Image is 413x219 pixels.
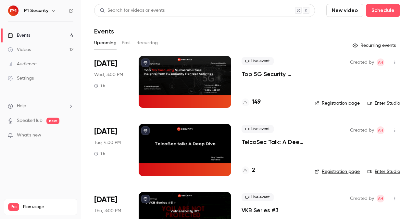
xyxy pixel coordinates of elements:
[8,61,37,67] div: Audience
[8,32,30,39] div: Events
[8,75,34,82] div: Settings
[378,58,383,66] span: AH
[94,38,117,48] button: Upcoming
[350,195,374,202] span: Created by
[94,195,117,205] span: [DATE]
[350,126,374,134] span: Created by
[242,193,274,201] span: Live event
[8,46,31,53] div: Videos
[94,83,105,88] div: 1 h
[94,151,105,156] div: 1 h
[242,166,255,175] a: 2
[94,126,117,137] span: [DATE]
[94,124,128,176] div: Nov 11 Tue, 4:00 PM (Europe/Paris)
[252,98,261,107] h4: 149
[378,195,383,202] span: AH
[17,103,26,109] span: Help
[94,71,123,78] span: Wed, 3:00 PM
[94,27,114,35] h1: Events
[315,100,360,107] a: Registration page
[368,100,400,107] a: Enter Studio
[17,117,43,124] a: SpeakerHub
[136,38,158,48] button: Recurring
[366,4,400,17] button: Schedule
[242,57,274,65] span: Live event
[377,126,384,134] span: Amine Hayad
[46,118,59,124] span: new
[17,132,41,139] span: What's new
[23,204,73,210] span: Plan usage
[242,138,304,146] a: TelcoSec Talk: A Deep Dive
[8,6,19,16] img: P1 Security
[8,103,73,109] li: help-dropdown-opener
[377,58,384,66] span: Amine Hayad
[378,126,383,134] span: AH
[94,58,117,69] span: [DATE]
[315,168,360,175] a: Registration page
[94,139,121,146] span: Tue, 4:00 PM
[242,98,261,107] a: 149
[350,58,374,66] span: Created by
[94,56,128,108] div: Oct 22 Wed, 3:00 PM (Europe/Paris)
[8,203,19,211] span: Pro
[368,168,400,175] a: Enter Studio
[242,206,279,214] a: VKB Series #3
[252,166,255,175] h4: 2
[350,40,400,51] button: Recurring events
[100,7,165,14] div: Search for videos or events
[377,195,384,202] span: Amine Hayad
[24,7,48,14] h6: P1 Security
[326,4,363,17] button: New video
[242,70,304,78] a: Top 5G Security Vulnerabilities: Insights from P1 Security Pentest Activities
[242,125,274,133] span: Live event
[122,38,131,48] button: Past
[94,208,121,214] span: Thu, 3:00 PM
